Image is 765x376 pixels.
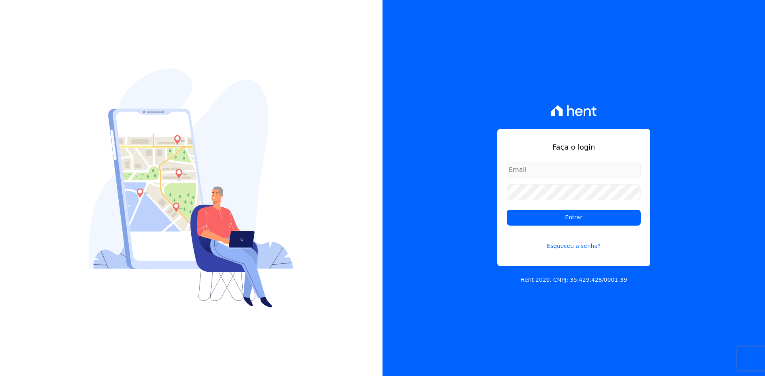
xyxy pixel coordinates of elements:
a: Esqueceu a senha? [507,232,641,250]
input: Entrar [507,210,641,226]
img: Login [89,68,294,308]
p: Hent 2020. CNPJ: 35.429.428/0001-39 [520,276,627,284]
input: Email [507,162,641,178]
h1: Faça o login [507,142,641,152]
